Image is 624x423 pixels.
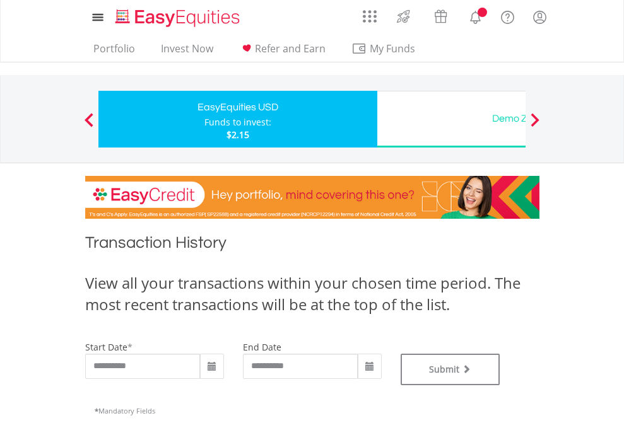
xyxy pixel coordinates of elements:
a: My Profile [524,3,556,31]
a: Invest Now [156,42,218,62]
h1: Transaction History [85,231,539,260]
span: Mandatory Fields [95,406,155,415]
label: start date [85,341,127,353]
a: Home page [110,3,245,28]
a: Notifications [459,3,492,28]
a: FAQ's and Support [492,3,524,28]
span: $2.15 [227,129,249,141]
a: AppsGrid [355,3,385,23]
img: EasyEquities_Logo.png [113,8,245,28]
a: Refer and Earn [234,42,331,62]
div: Funds to invest: [204,116,271,129]
div: EasyEquities USD [106,98,370,116]
img: grid-menu-icon.svg [363,9,377,23]
span: Refer and Earn [255,42,326,55]
img: EasyCredit Promotion Banner [85,176,539,219]
span: My Funds [351,40,434,57]
img: thrive-v2.svg [393,6,414,26]
a: Vouchers [422,3,459,26]
button: Previous [76,119,102,132]
a: Portfolio [88,42,140,62]
img: vouchers-v2.svg [430,6,451,26]
button: Submit [401,354,500,385]
label: end date [243,341,281,353]
div: View all your transactions within your chosen time period. The most recent transactions will be a... [85,272,539,316]
button: Next [522,119,548,132]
